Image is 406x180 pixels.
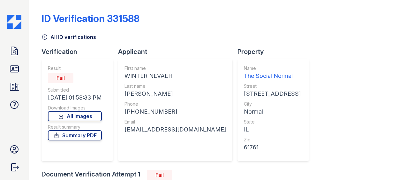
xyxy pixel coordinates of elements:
[244,107,301,116] div: Normal
[244,89,301,98] div: [STREET_ADDRESS]
[7,15,21,29] img: CE_Icon_Blue-c292c112584629df590d857e76928e9f676e5b41ef8f769ba2f05ee15b207248.png
[124,65,226,71] div: First name
[41,47,118,56] div: Verification
[124,107,226,116] div: [PHONE_NUMBER]
[118,47,237,56] div: Applicant
[244,137,301,143] div: Zip
[124,101,226,107] div: Phone
[244,65,301,71] div: Name
[124,71,226,80] div: WINTER NEVAEH
[147,170,172,180] div: Fail
[48,111,102,121] a: All Images
[244,101,301,107] div: City
[244,71,301,80] div: The Social Normal
[244,83,301,89] div: Street
[48,93,102,102] div: [DATE] 01:58:33 PM
[41,13,139,24] div: ID Verification 331588
[244,125,301,134] div: IL
[41,33,96,41] a: All ID verifications
[244,65,301,80] a: Name The Social Normal
[48,65,102,71] div: Result
[48,87,102,93] div: Submitted
[244,143,301,152] div: 61761
[237,47,314,56] div: Property
[48,124,102,130] div: Result summary
[124,119,226,125] div: Email
[244,119,301,125] div: State
[41,170,314,180] div: Document Verification Attempt 1
[48,105,102,111] div: Download Images
[124,125,226,134] div: [EMAIL_ADDRESS][DOMAIN_NAME]
[124,89,226,98] div: [PERSON_NAME]
[48,73,73,83] div: Fail
[48,130,102,140] a: Summary PDF
[124,83,226,89] div: Last name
